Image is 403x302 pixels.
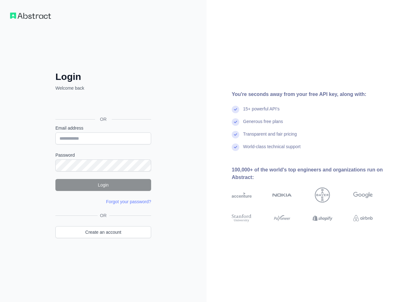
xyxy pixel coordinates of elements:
img: nokia [272,187,292,203]
img: check mark [232,106,239,113]
div: Generous free plans [243,118,283,131]
div: 15+ powerful API's [243,106,280,118]
div: Transparent and fair pricing [243,131,297,143]
img: shopify [313,213,332,223]
label: Email address [55,125,151,131]
img: bayer [315,187,330,203]
img: stanford university [232,213,252,223]
span: OR [95,116,112,122]
h2: Login [55,71,151,82]
div: You're seconds away from your free API key, along with: [232,91,393,98]
img: check mark [232,118,239,126]
button: Login [55,179,151,191]
div: 100,000+ of the world's top engineers and organizations run on Abstract: [232,166,393,181]
label: Password [55,152,151,158]
span: OR [98,212,109,219]
p: Welcome back [55,85,151,91]
img: check mark [232,131,239,138]
img: airbnb [353,213,373,223]
img: check mark [232,143,239,151]
a: Create an account [55,226,151,238]
img: payoneer [272,213,292,223]
div: World-class technical support [243,143,301,156]
iframe: Sign in with Google Button [52,98,153,112]
img: accenture [232,187,252,203]
img: google [353,187,373,203]
a: Forgot your password? [106,199,151,204]
img: Workflow [10,13,51,19]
